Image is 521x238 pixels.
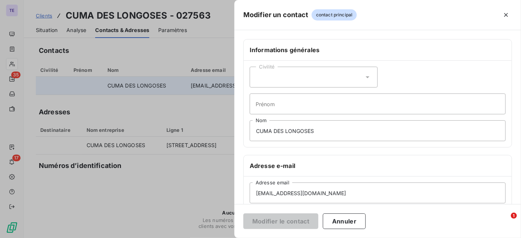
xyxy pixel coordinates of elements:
input: placeholder [250,93,506,114]
input: placeholder [250,120,506,141]
button: Modifier le contact [243,213,318,229]
span: 1 [511,213,517,219]
h6: Adresse e-mail [250,161,506,170]
h6: Informations générales [250,45,506,54]
iframe: Intercom live chat [496,213,514,231]
input: placeholder [250,183,506,203]
span: contact principal [312,9,357,20]
button: Annuler [323,213,366,229]
h5: Modifier un contact [243,10,309,20]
